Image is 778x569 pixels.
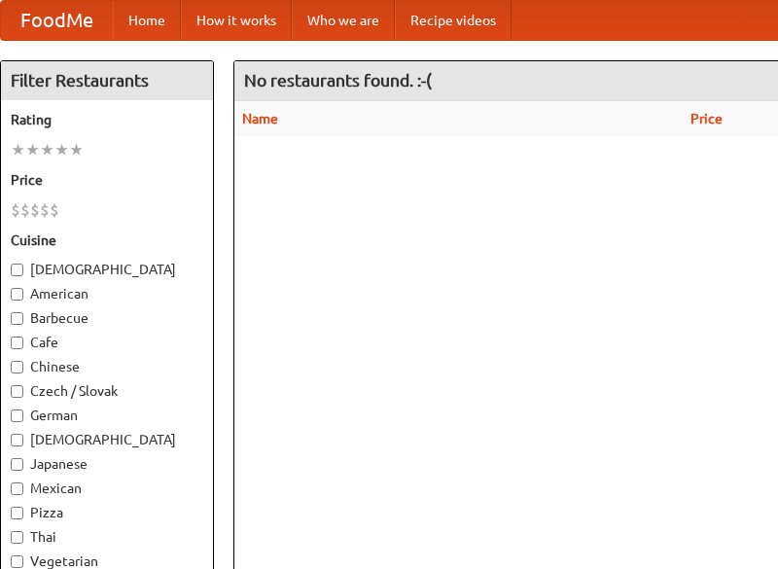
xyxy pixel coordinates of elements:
label: Japanese [11,454,203,474]
input: Vegetarian [11,555,23,568]
h4: Filter Restaurants [1,61,213,100]
h5: Price [11,170,203,190]
li: ★ [69,139,84,160]
ng-pluralize: No restaurants found. :-( [244,71,432,89]
a: How it works [181,1,292,40]
h5: Cuisine [11,231,203,250]
input: Chinese [11,361,23,373]
li: $ [11,199,20,221]
a: Price [690,111,723,126]
a: FoodMe [1,1,113,40]
li: $ [20,199,30,221]
li: $ [50,199,59,221]
label: German [11,406,203,425]
input: Czech / Slovak [11,385,23,398]
a: Recipe videos [395,1,512,40]
label: Thai [11,527,203,547]
input: German [11,409,23,422]
label: Chinese [11,357,203,376]
input: Cafe [11,337,23,349]
label: American [11,284,203,303]
input: Pizza [11,507,23,519]
label: Cafe [11,333,203,352]
a: Home [113,1,181,40]
input: Barbecue [11,312,23,325]
label: [DEMOGRAPHIC_DATA] [11,430,203,449]
input: Mexican [11,482,23,495]
input: [DEMOGRAPHIC_DATA] [11,434,23,446]
li: $ [40,199,50,221]
li: $ [30,199,40,221]
label: Mexican [11,479,203,498]
input: [DEMOGRAPHIC_DATA] [11,264,23,276]
label: Pizza [11,503,203,522]
li: ★ [54,139,69,160]
li: ★ [40,139,54,160]
label: Barbecue [11,308,203,328]
h5: Rating [11,110,203,129]
input: Japanese [11,458,23,471]
a: Who we are [292,1,395,40]
label: Czech / Slovak [11,381,203,401]
li: ★ [25,139,40,160]
label: [DEMOGRAPHIC_DATA] [11,260,203,279]
input: American [11,288,23,301]
a: Name [242,111,278,126]
input: Thai [11,531,23,544]
li: ★ [11,139,25,160]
